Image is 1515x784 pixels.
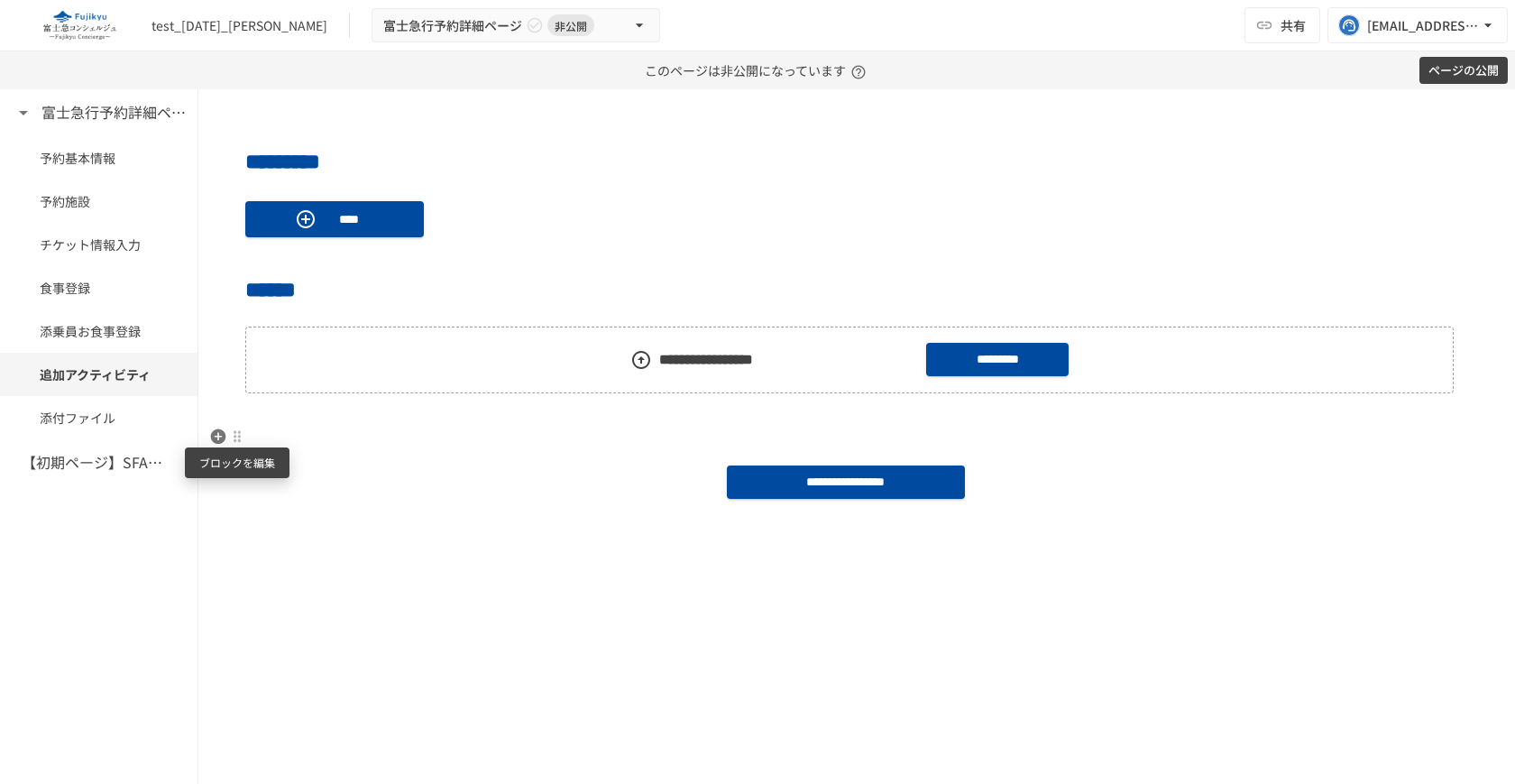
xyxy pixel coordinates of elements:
[1327,7,1508,43] button: [EMAIL_ADDRESS][DOMAIN_NAME]
[383,14,522,37] span: 富士急行予約詳細ページ
[547,16,594,35] span: 非公開
[40,321,158,341] span: 添乗員お食事登録
[185,447,289,478] div: ブロックを編集
[372,8,660,43] button: 富士急行予約詳細ページ非公開
[40,148,158,168] span: 予約基本情報
[1281,15,1306,35] span: 共有
[645,51,871,89] p: このページは非公開になっています
[40,364,158,384] span: 追加アクティビティ
[151,16,327,35] div: test_[DATE]_[PERSON_NAME]
[41,101,186,125] h6: 富士急行予約詳細ページ
[1419,57,1508,85] button: ページの公開
[40,235,158,254] span: チケット情報入力
[40,408,158,428] span: 添付ファイル
[1244,7,1320,43] button: 共有
[1367,14,1479,37] div: [EMAIL_ADDRESS][DOMAIN_NAME]
[40,191,158,211] span: 予約施設
[40,278,158,298] span: 食事登録
[22,451,166,475] h6: 【初期ページ】SFAの会社同期
[22,11,137,40] img: eQeGXtYPV2fEKIA3pizDiVdzO5gJTl2ahLbsPaD2E4R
